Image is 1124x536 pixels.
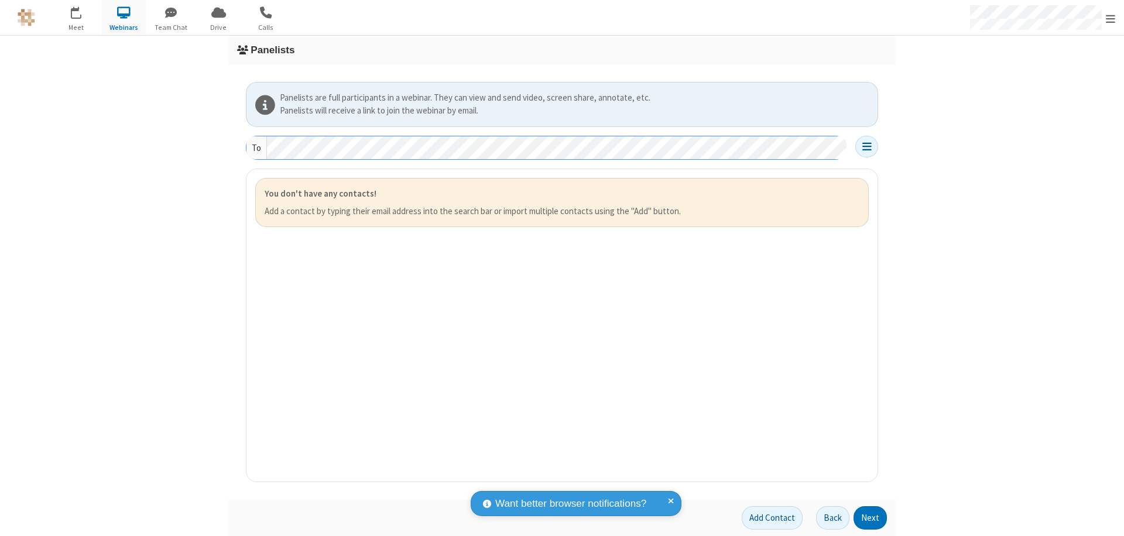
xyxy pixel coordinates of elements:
button: Next [854,506,887,530]
span: Want better browser notifications? [495,496,646,511]
img: QA Selenium DO NOT DELETE OR CHANGE [18,9,35,26]
div: To [246,136,267,159]
span: Webinars [102,22,146,33]
span: Meet [54,22,98,33]
span: Add Contact [749,512,795,523]
p: Add a contact by typing their email address into the search bar or import multiple contacts using... [265,205,859,218]
div: Panelists will receive a link to join the webinar by email. [280,104,873,118]
button: Back [816,506,849,530]
div: 1 [79,6,87,15]
div: Panelists are full participants in a webinar. They can view and send video, screen share, annotat... [280,91,873,105]
span: Drive [197,22,241,33]
button: Open menu [855,136,878,157]
h3: Panelists [237,44,887,56]
strong: You don't have any contacts! [265,188,376,199]
span: Calls [244,22,288,33]
span: Team Chat [149,22,193,33]
button: Add Contact [742,506,803,530]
